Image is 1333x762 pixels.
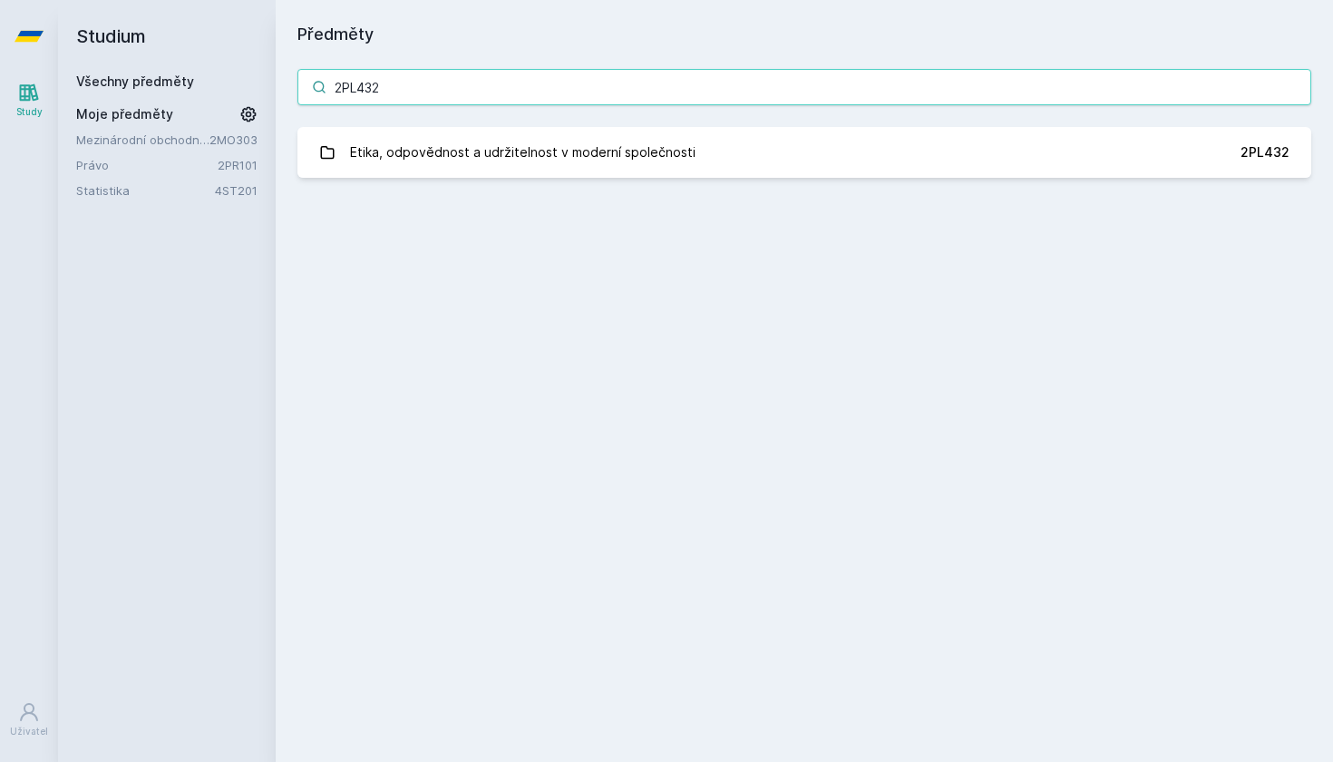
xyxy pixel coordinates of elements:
[350,134,696,171] div: Etika, odpovědnost a udržitelnost v moderní společnosti
[76,181,215,200] a: Statistika
[4,692,54,747] a: Uživatel
[76,156,218,174] a: Právo
[76,73,194,89] a: Všechny předměty
[297,69,1311,105] input: Název nebo ident předmětu…
[218,158,258,172] a: 2PR101
[297,22,1311,47] h1: Předměty
[209,132,258,147] a: 2MO303
[4,73,54,128] a: Study
[16,105,43,119] div: Study
[215,183,258,198] a: 4ST201
[76,131,209,149] a: Mezinárodní obchodní jednání a protokol
[297,127,1311,178] a: Etika, odpovědnost a udržitelnost v moderní společnosti 2PL432
[10,725,48,738] div: Uživatel
[76,105,173,123] span: Moje předměty
[1241,143,1289,161] div: 2PL432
